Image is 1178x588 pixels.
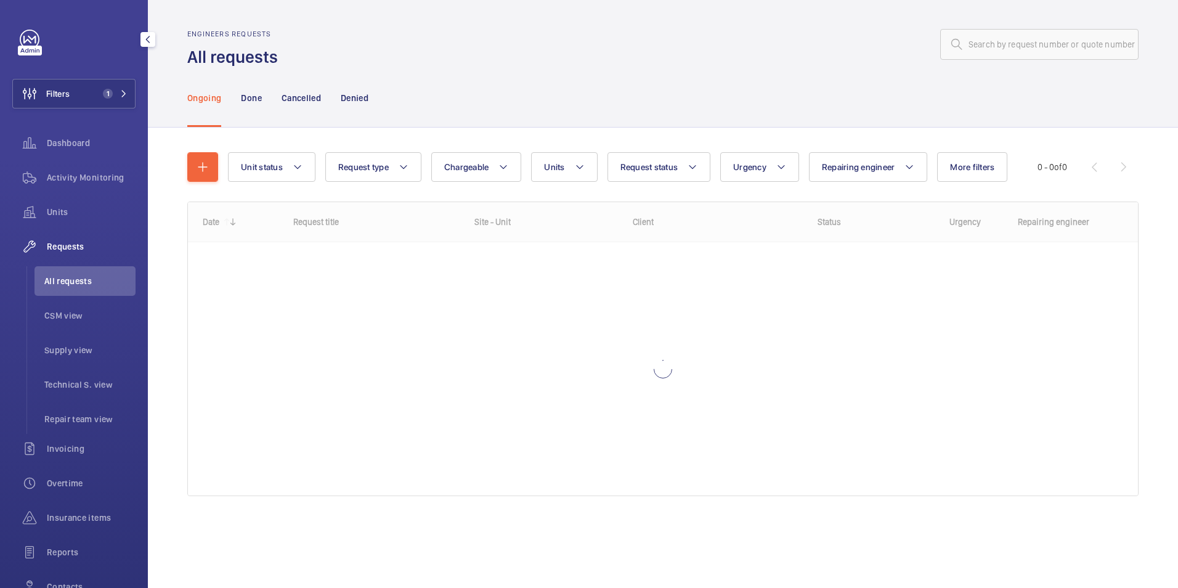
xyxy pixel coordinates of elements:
[241,92,261,104] p: Done
[44,275,136,287] span: All requests
[607,152,711,182] button: Request status
[444,162,489,172] span: Chargeable
[47,477,136,489] span: Overtime
[531,152,597,182] button: Units
[228,152,315,182] button: Unit status
[12,79,136,108] button: Filters1
[282,92,321,104] p: Cancelled
[44,309,136,322] span: CSM view
[47,137,136,149] span: Dashboard
[950,162,994,172] span: More filters
[338,162,389,172] span: Request type
[187,30,285,38] h2: Engineers requests
[241,162,283,172] span: Unit status
[809,152,928,182] button: Repairing engineer
[1054,162,1062,172] span: of
[822,162,895,172] span: Repairing engineer
[47,206,136,218] span: Units
[620,162,678,172] span: Request status
[937,152,1007,182] button: More filters
[44,344,136,356] span: Supply view
[940,29,1139,60] input: Search by request number or quote number
[47,512,136,524] span: Insurance items
[103,89,113,99] span: 1
[187,92,221,104] p: Ongoing
[341,92,368,104] p: Denied
[187,46,285,68] h1: All requests
[733,162,766,172] span: Urgency
[47,240,136,253] span: Requests
[47,443,136,455] span: Invoicing
[47,171,136,184] span: Activity Monitoring
[47,546,136,558] span: Reports
[544,162,564,172] span: Units
[325,152,421,182] button: Request type
[1038,163,1067,171] span: 0 - 0 0
[44,413,136,425] span: Repair team view
[46,88,70,100] span: Filters
[720,152,799,182] button: Urgency
[44,378,136,391] span: Technical S. view
[431,152,522,182] button: Chargeable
